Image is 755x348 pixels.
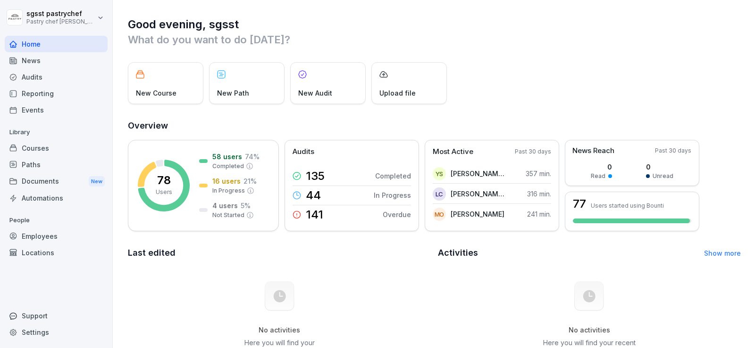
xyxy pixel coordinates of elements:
[438,246,478,259] h2: Activities
[5,125,108,140] p: Library
[374,190,411,200] p: In Progress
[526,169,551,178] p: 357 min.
[573,198,586,210] h3: 77
[646,162,673,172] p: 0
[136,88,176,98] p: New Course
[26,18,95,25] p: Pastry chef [PERSON_NAME] y Cocina gourmet
[515,147,551,156] p: Past 30 days
[5,228,108,244] a: Employees
[5,69,108,85] a: Audits
[433,167,446,180] div: YS
[653,172,673,180] p: Unread
[527,189,551,199] p: 316 min.
[5,213,108,228] p: People
[704,249,741,257] a: Show more
[212,152,242,162] p: 58 users
[212,186,245,195] p: In Progress
[245,152,260,162] p: 74 %
[591,172,605,180] p: Read
[5,36,108,52] a: Home
[591,202,664,209] p: Users started using Bounti
[293,146,314,157] p: Audits
[451,169,505,178] p: [PERSON_NAME] Soche
[128,17,741,32] h1: Good evening, sgsst
[451,189,505,199] p: [PERSON_NAME] [PERSON_NAME]
[5,324,108,340] a: Settings
[433,208,446,221] div: MO
[241,201,251,210] p: 5 %
[128,246,431,259] h2: Last edited
[572,146,614,156] p: News Reach
[379,88,416,98] p: Upload file
[232,326,327,334] h5: No activities
[156,188,172,196] p: Users
[5,52,108,69] a: News
[5,190,108,206] a: Automations
[306,209,323,220] p: 141
[527,209,551,219] p: 241 min.
[5,244,108,261] a: Locations
[306,170,325,182] p: 135
[89,176,105,187] div: New
[128,32,741,47] p: What do you want to do [DATE]?
[5,156,108,173] a: Paths
[433,146,473,157] p: Most Active
[298,88,332,98] p: New Audit
[128,119,741,132] h2: Overview
[157,175,171,186] p: 78
[212,162,244,170] p: Completed
[306,190,321,201] p: 44
[243,176,257,186] p: 21 %
[433,187,446,201] div: LC
[212,211,244,219] p: Not Started
[383,210,411,219] p: Overdue
[5,140,108,156] a: Courses
[591,162,612,172] p: 0
[212,201,238,210] p: 4 users
[542,326,637,334] h5: No activities
[655,146,691,155] p: Past 30 days
[451,209,504,219] p: [PERSON_NAME]
[217,88,249,98] p: New Path
[5,173,108,190] div: Documents
[212,176,241,186] p: 16 users
[5,173,108,190] a: DocumentsNew
[5,308,108,324] div: Support
[26,10,95,18] p: sgsst pastrychef
[5,85,108,102] a: Reporting
[375,171,411,181] p: Completed
[5,102,108,118] a: Events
